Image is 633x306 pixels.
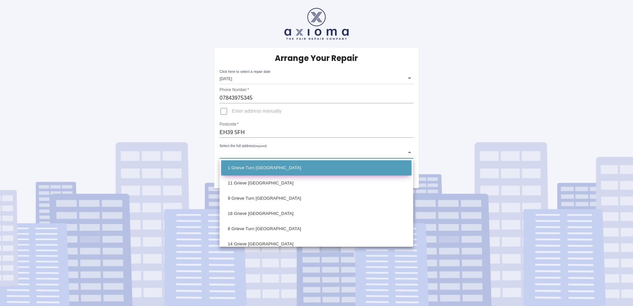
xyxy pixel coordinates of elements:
li: 18 Grieve [GEOGRAPHIC_DATA] [221,206,412,221]
li: 11 Grieve [GEOGRAPHIC_DATA] [221,176,412,191]
li: 8 Grieve Turn [GEOGRAPHIC_DATA] [221,221,412,236]
li: 1 Grieve Turn [GEOGRAPHIC_DATA] [221,160,412,176]
li: 14 Grieve [GEOGRAPHIC_DATA] [221,236,412,252]
li: 9 Grieve Turn [GEOGRAPHIC_DATA] [221,191,412,206]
